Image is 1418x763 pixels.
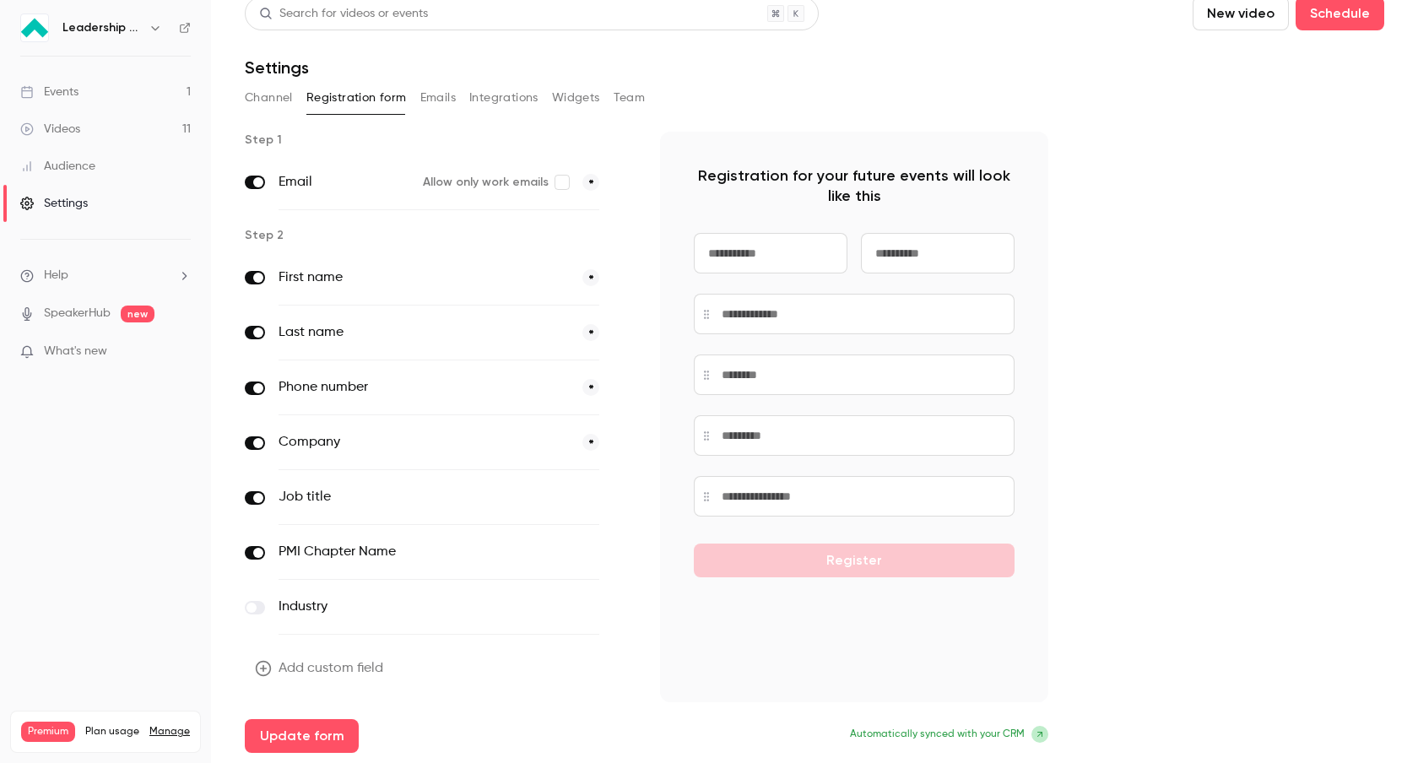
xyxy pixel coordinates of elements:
[154,744,166,755] span: 113
[279,172,409,192] label: Email
[245,227,633,244] p: Step 2
[279,432,569,452] label: Company
[20,267,191,284] li: help-dropdown-opener
[614,84,646,111] button: Team
[245,132,633,149] p: Step 1
[420,84,456,111] button: Emails
[44,267,68,284] span: Help
[259,5,428,23] div: Search for videos or events
[279,487,529,507] label: Job title
[245,84,293,111] button: Channel
[149,725,190,739] a: Manage
[279,597,529,617] label: Industry
[279,322,569,343] label: Last name
[21,742,53,757] p: Videos
[552,84,600,111] button: Widgets
[154,742,190,757] p: / 150
[306,84,407,111] button: Registration form
[423,174,569,191] label: Allow only work emails
[245,57,309,78] h1: Settings
[469,84,539,111] button: Integrations
[62,19,142,36] h6: Leadership Strategies - 2025 Webinars
[44,343,107,360] span: What's new
[121,306,154,322] span: new
[85,725,139,739] span: Plan usage
[245,652,397,685] button: Add custom field
[20,84,78,100] div: Events
[279,268,569,288] label: First name
[279,542,529,562] label: PMI Chapter Name
[44,305,111,322] a: SpeakerHub
[245,719,359,753] button: Update form
[21,722,75,742] span: Premium
[20,121,80,138] div: Videos
[21,14,48,41] img: Leadership Strategies - 2025 Webinars
[170,344,191,360] iframe: Noticeable Trigger
[20,158,95,175] div: Audience
[279,377,569,398] label: Phone number
[850,727,1025,742] span: Automatically synced with your CRM
[20,195,88,212] div: Settings
[694,165,1015,206] p: Registration for your future events will look like this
